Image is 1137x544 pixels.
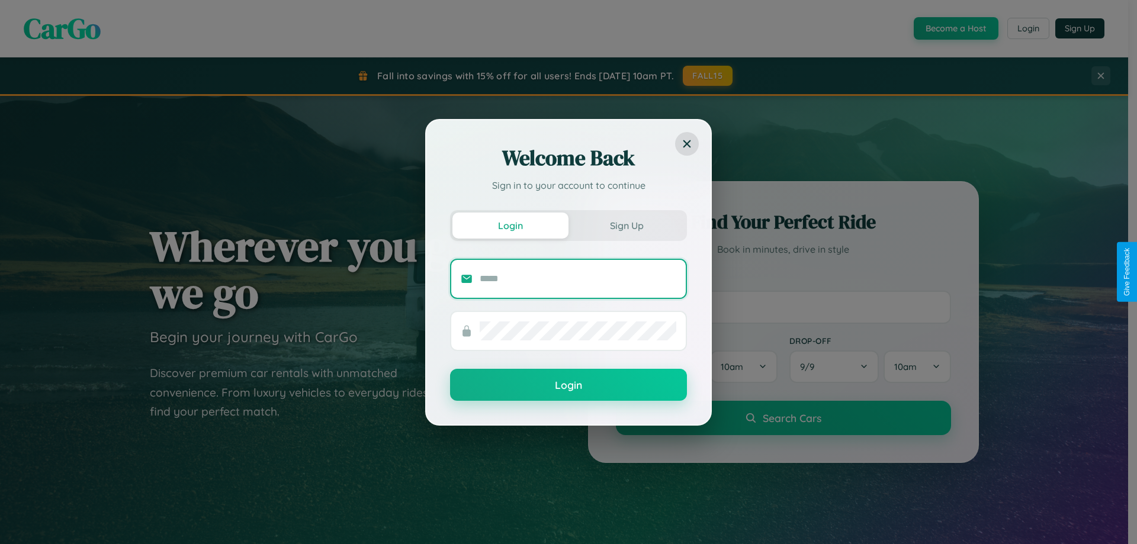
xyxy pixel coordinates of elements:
[450,369,687,401] button: Login
[1123,248,1131,296] div: Give Feedback
[452,213,568,239] button: Login
[450,178,687,192] p: Sign in to your account to continue
[450,144,687,172] h2: Welcome Back
[568,213,685,239] button: Sign Up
